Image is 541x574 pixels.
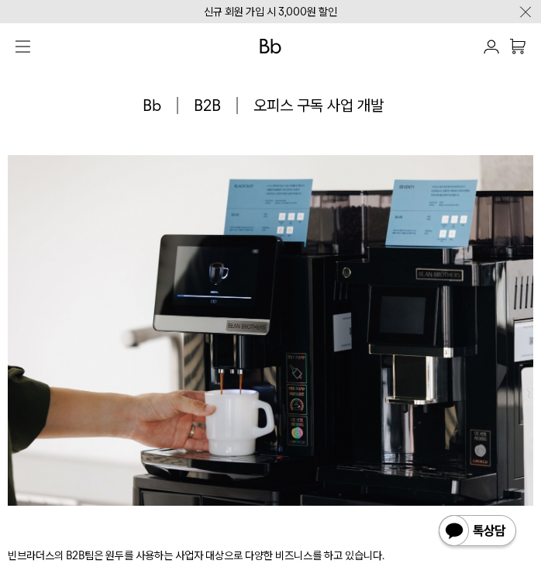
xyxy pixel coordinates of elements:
[260,39,281,54] img: 로고
[204,5,337,18] a: 신규 회원 가입 시 3,000원 할인
[143,94,178,116] span: Bb
[194,94,238,116] span: B2B
[437,513,518,551] img: 카카오톡 채널 1:1 채팅 버튼
[253,95,384,116] span: 오피스 구독 사업 개발
[8,547,533,564] p: 빈브라더스의 B2B팀은 원두를 사용하는 사업자 대상으로 다양한 비즈니스를 하고 있습니다.
[8,155,533,506] img: Bb | B2B | 오피스 구독 사업 개발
